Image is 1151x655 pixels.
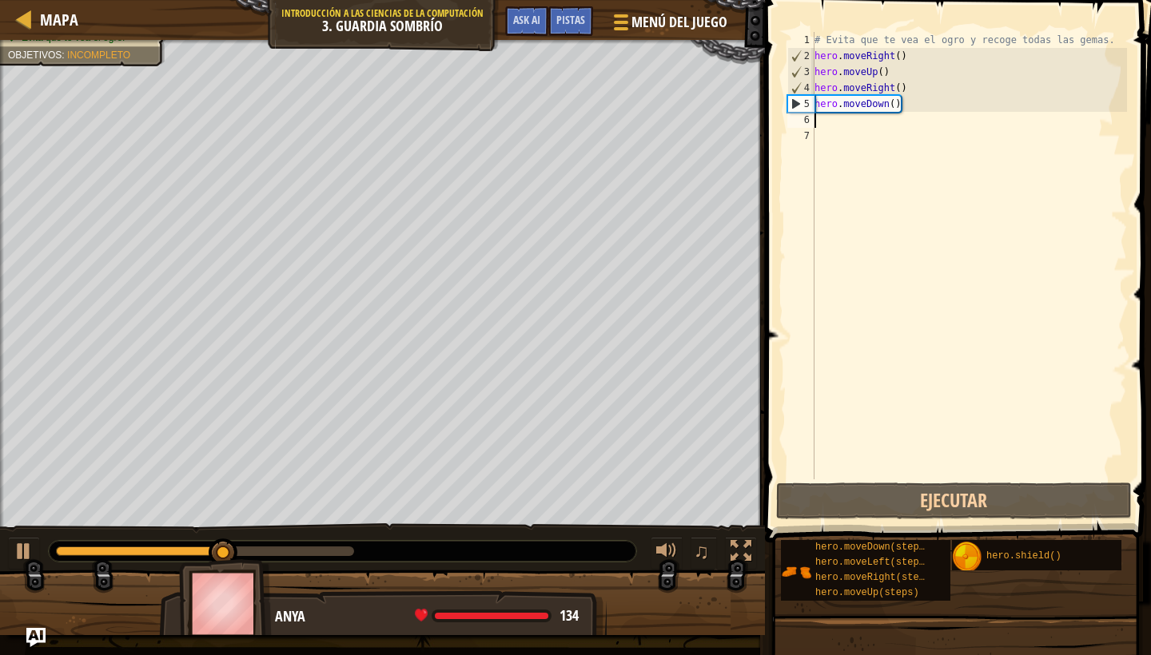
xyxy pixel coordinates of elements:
[694,539,710,563] span: ♫
[32,9,78,30] a: Mapa
[40,9,78,30] span: Mapa
[788,80,814,96] div: 4
[560,605,579,625] span: 134
[179,559,272,648] img: thang_avatar_frame.png
[815,542,930,553] span: hero.moveDown(steps)
[631,12,727,33] span: Menú del Juego
[601,6,737,44] button: Menú del Juego
[513,12,540,27] span: Ask AI
[787,112,814,128] div: 6
[691,537,718,570] button: ♫
[651,537,683,570] button: Ajustar el volúmen
[952,542,982,572] img: portrait.png
[8,50,62,61] span: Objetivos
[556,12,585,27] span: Pistas
[815,572,936,583] span: hero.moveRight(steps)
[776,482,1132,519] button: Ejecutar
[788,96,814,112] div: 5
[275,606,591,627] div: Anya
[415,609,579,623] div: health: 134 / 134
[788,64,814,80] div: 3
[815,587,919,598] span: hero.moveUp(steps)
[815,557,930,568] span: hero.moveLeft(steps)
[986,550,1061,562] span: hero.shield()
[788,48,814,64] div: 2
[26,628,46,647] button: Ask AI
[505,6,548,36] button: Ask AI
[62,50,67,61] span: :
[781,557,811,587] img: portrait.png
[8,537,40,570] button: ⌘ + P: Play
[787,32,814,48] div: 1
[787,128,814,144] div: 7
[725,537,757,570] button: Cambia a pantalla completa.
[67,50,130,61] span: Incompleto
